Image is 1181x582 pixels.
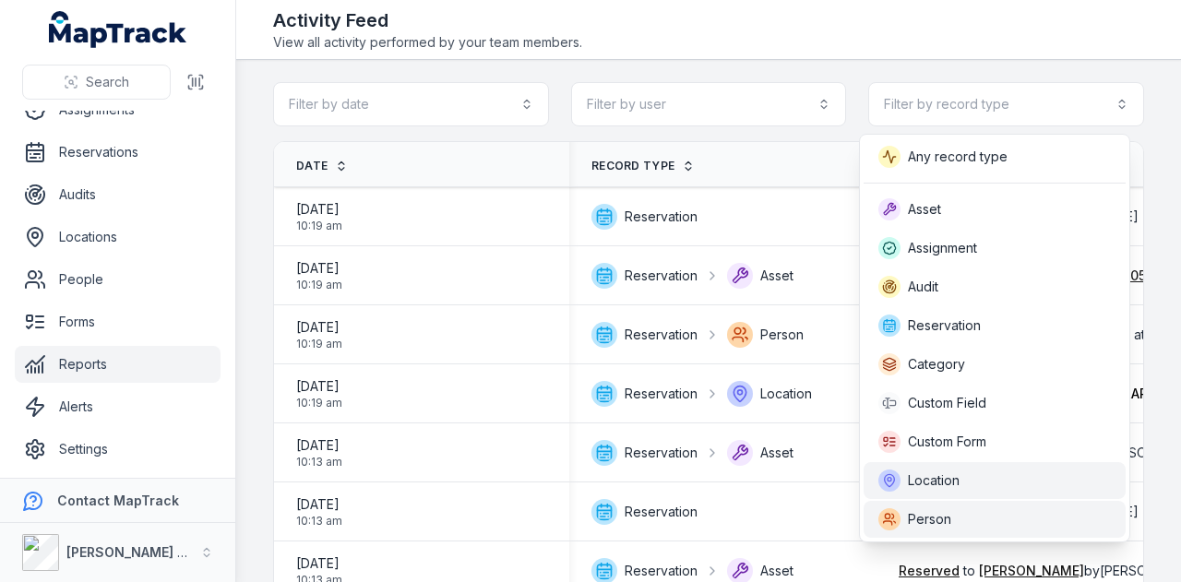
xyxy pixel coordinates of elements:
span: Reservation [908,316,981,335]
span: Location [908,471,960,490]
span: Custom Form [908,433,986,451]
div: Filter by record type [859,134,1130,542]
span: Asset [908,200,941,219]
span: Category [908,355,965,374]
span: Assignment [908,239,977,257]
span: Audit [908,278,938,296]
span: Custom Field [908,394,986,412]
span: Person [908,510,951,529]
button: Filter by record type [868,82,1144,126]
span: Any record type [908,148,1008,166]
